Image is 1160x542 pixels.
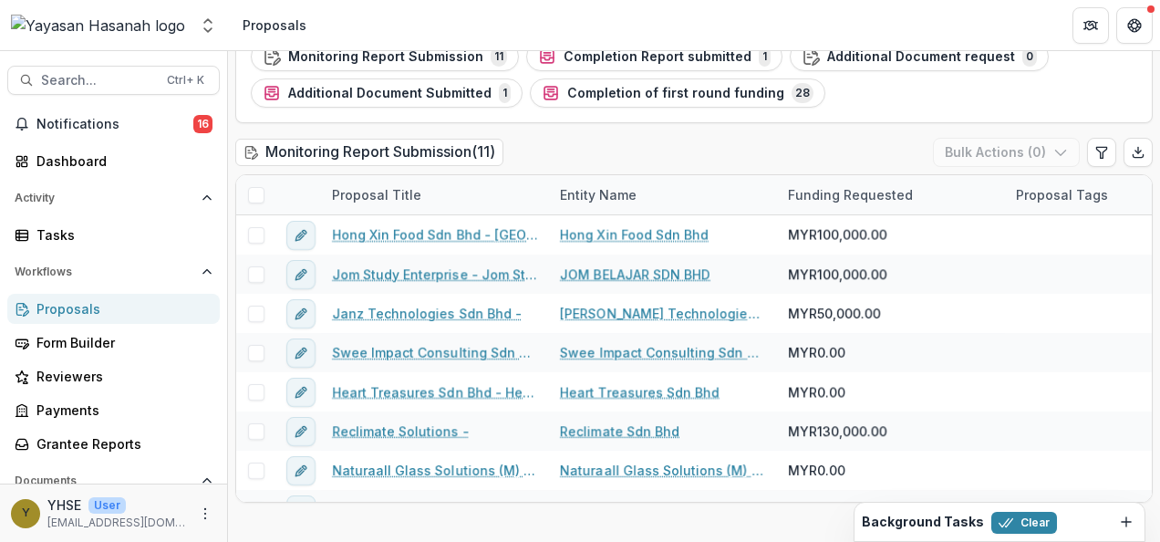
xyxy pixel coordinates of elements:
button: Completion of first round funding28 [530,78,825,108]
button: Open Workflows [7,257,220,287]
button: Partners [1072,7,1109,44]
a: Grantee Reports [7,429,220,459]
a: Heart Treasures Sdn Bhd [560,382,720,401]
div: Proposals [36,299,205,318]
button: edit [286,378,316,407]
button: More [194,503,216,525]
div: Proposal Title [321,175,549,214]
a: Proposals [7,294,220,324]
a: Heart Treasures Sdn Bhd - Heart Treasures [332,382,538,401]
span: MYR0.00 [788,343,845,362]
span: Completion Report submitted [564,49,751,65]
div: Ctrl + K [163,70,208,90]
span: MYR0.00 [788,382,845,401]
div: Proposal Title [321,185,432,204]
span: 1 [759,47,771,67]
button: edit [286,417,316,446]
a: Reviewers [7,361,220,391]
button: Edit table settings [1087,138,1116,167]
button: edit [286,260,316,289]
span: 1 [499,83,511,103]
button: Additional Document request0 [790,42,1049,71]
span: 11 [491,47,507,67]
div: Form Builder [36,333,205,352]
a: Hong Xin Food Sdn Bhd - [GEOGRAPHIC_DATA] [332,225,538,245]
span: MYR130,385.00 [788,500,886,519]
div: Funding Requested [777,175,1005,214]
span: 0 [1022,47,1037,67]
div: Entity Name [549,175,777,214]
p: User [88,497,126,514]
div: Dashboard [36,151,205,171]
div: Proposal Tags [1005,185,1119,204]
span: 16 [193,115,212,133]
button: Search... [7,66,220,95]
div: Proposals [243,16,306,35]
a: Hikayat Fandom Sdn Bhd - [332,500,502,519]
button: Dismiss [1115,511,1137,533]
p: YHSE [47,495,81,515]
button: Notifications16 [7,109,220,139]
button: Get Help [1116,7,1153,44]
a: Jom Study Enterprise - Jom Study [332,265,538,284]
button: Export table data [1124,138,1153,167]
div: YHSE [22,507,30,519]
span: MYR0.00 [788,461,845,480]
a: Reclimate Sdn Bhd [560,422,679,441]
span: MYR50,000.00 [788,304,881,323]
button: edit [286,339,316,368]
h2: Monitoring Report Submission ( 11 ) [235,139,503,165]
button: Open Activity [7,183,220,213]
a: Payments [7,395,220,425]
a: Janz Technologies Sdn Bhd - [332,304,522,323]
span: MYR100,000.00 [788,225,887,245]
a: Dashboard [7,146,220,176]
span: Completion of first round funding [567,86,784,101]
button: Monitoring Report Submission11 [251,42,519,71]
a: Hikayat Fandom Sdn Bhd [560,500,720,519]
h2: Background Tasks [862,515,984,530]
nav: breadcrumb [235,12,314,38]
button: edit [286,299,316,328]
a: Naturaall Glass Solutions (M) Sdn Bhd - Naturaall [332,461,538,480]
button: edit [286,456,316,485]
img: Yayasan Hasanah logo [11,15,185,36]
a: [PERSON_NAME] Technologies Sdn Bhd [560,304,766,323]
div: Grantee Reports [36,434,205,453]
button: Additional Document Submitted1 [251,78,523,108]
button: edit [286,495,316,525]
div: Funding Requested [777,185,924,204]
button: Open entity switcher [195,7,221,44]
a: JOM BELAJAR SDN BHD [560,265,710,284]
span: Monitoring Report Submission [288,49,483,65]
a: Naturaall Glass Solutions (M) Sdn Bhd [560,461,766,480]
a: Hong Xin Food Sdn Bhd [560,225,709,245]
a: Swee Impact Consulting Sdn Bhd [560,343,766,362]
p: [EMAIL_ADDRESS][DOMAIN_NAME] [47,515,187,531]
span: Additional Document Submitted [288,86,492,101]
span: Additional Document request [827,49,1015,65]
button: Clear [991,512,1057,534]
span: Notifications [36,117,193,132]
a: Reclimate Solutions - [332,422,469,441]
button: Open Documents [7,466,220,495]
a: Form Builder [7,328,220,358]
a: Tasks [7,220,220,250]
span: Search... [41,73,156,89]
button: edit [286,221,316,250]
div: Tasks [36,225,205,245]
button: Completion Report submitted1 [526,42,782,71]
span: Activity [15,192,194,204]
a: Swee Impact Consulting Sdn Bhd - manekNya [332,343,538,362]
span: MYR100,000.00 [788,265,887,284]
div: Entity Name [549,185,647,204]
span: MYR130,000.00 [788,422,887,441]
button: Bulk Actions (0) [933,138,1080,167]
span: Workflows [15,266,194,278]
span: Documents [15,474,194,487]
div: Payments [36,401,205,420]
span: 28 [792,83,813,103]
